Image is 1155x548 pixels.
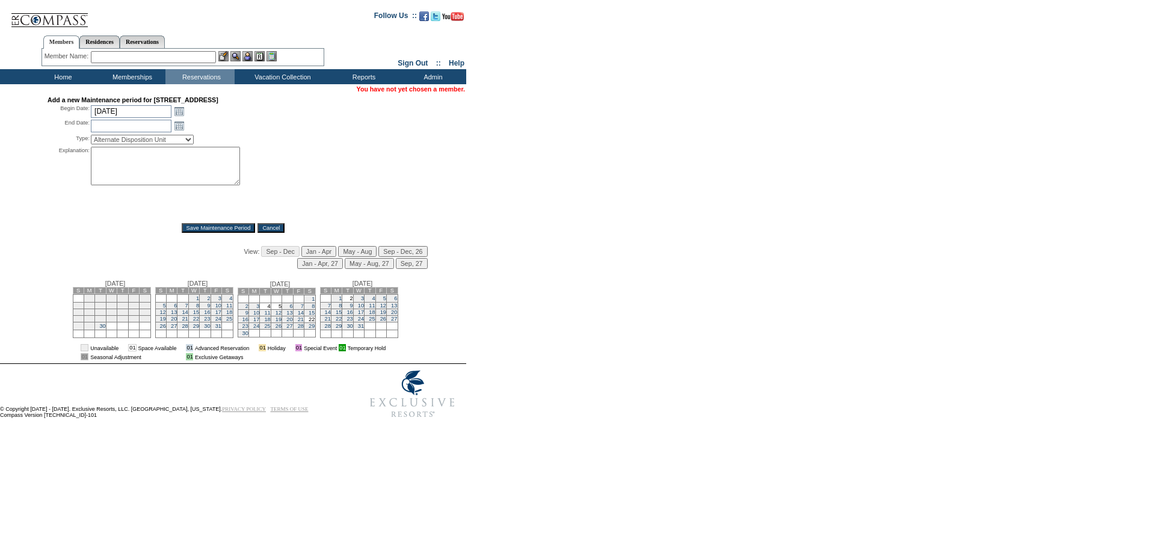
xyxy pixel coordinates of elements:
a: 9 [207,303,210,309]
a: 25 [226,316,232,322]
td: Admin [397,69,466,84]
a: 7 [185,303,188,309]
td: Temporary Hold [348,344,386,351]
a: 4 [372,295,375,301]
span: [DATE] [105,280,126,287]
td: 7 [73,303,84,309]
a: TERMS OF USE [271,406,309,412]
a: 28 [298,323,304,329]
td: 13 [140,303,150,309]
a: 8 [312,303,315,309]
img: Impersonate [242,51,253,61]
a: 6 [394,295,397,301]
a: 3 [361,295,364,301]
a: 26 [276,323,282,329]
a: 16 [204,309,210,315]
a: 24 [358,316,364,322]
a: 10 [215,303,221,309]
a: 20 [171,316,177,322]
a: 2 [207,295,210,301]
td: 22 [84,316,94,322]
a: 5 [163,303,166,309]
a: 29 [336,323,342,329]
td: Holiday [268,344,286,351]
td: Follow Us :: [374,10,417,25]
td: 15 [84,309,94,316]
a: PRIVACY POLICY [222,406,266,412]
a: 1 [339,295,342,301]
a: 7 [301,303,304,309]
a: 31 [358,323,364,329]
a: Residences [79,35,120,48]
a: Help [449,59,464,67]
a: 18 [369,309,375,315]
a: 13 [171,309,177,315]
td: 5 [271,303,282,310]
input: Save Maintenance Period [182,223,256,233]
td: 2 [342,295,353,303]
a: 11 [226,303,232,309]
a: 29 [309,323,315,329]
a: 26 [160,323,166,329]
a: 1 [312,296,315,302]
td: S [222,288,233,294]
a: 8 [339,303,342,309]
a: 17 [358,309,364,315]
a: 28 [182,323,188,329]
a: 8 [196,303,199,309]
td: Unavailable [90,344,119,351]
a: 15 [193,309,199,315]
a: 1 [196,295,199,301]
a: 21 [182,316,188,322]
td: Reservations [165,69,235,84]
td: 16 [95,309,106,316]
span: View: [244,248,260,255]
td: M [84,288,94,294]
td: 4 [117,295,128,303]
a: 24 [215,316,221,322]
td: F [211,288,221,294]
td: 9 [95,303,106,309]
a: 11 [369,303,375,309]
a: 24 [253,323,259,329]
a: 20 [391,309,397,315]
a: 14 [298,310,304,316]
a: 19 [160,316,166,322]
td: T [177,288,188,294]
a: 6 [289,303,292,309]
td: 27 [140,316,150,322]
td: T [200,288,211,294]
td: F [375,288,386,294]
td: 01 [295,344,302,351]
td: F [293,288,304,295]
td: W [353,288,364,294]
td: 18 [117,309,128,316]
img: i.gif [288,345,294,351]
td: T [282,288,293,295]
td: T [365,288,375,294]
input: May - Aug [338,246,377,257]
span: [DATE] [188,280,208,287]
a: 23 [242,323,248,329]
td: 26 [128,316,139,322]
td: 01 [128,344,136,351]
td: 12 [128,303,139,309]
td: 01 [259,344,265,351]
a: 10 [358,303,364,309]
a: 12 [160,309,166,315]
a: 25 [264,323,270,329]
td: Space Available [138,344,177,351]
a: 13 [391,303,397,309]
a: 18 [226,309,232,315]
a: Follow us on Twitter [431,15,440,22]
a: 3 [256,303,259,309]
td: S [320,288,331,294]
img: i.gif [251,345,257,351]
img: b_edit.gif [218,51,229,61]
input: Jan - Apr, 27 [297,258,343,269]
td: 01 [81,344,88,351]
a: Sign Out [398,59,428,67]
a: 19 [380,309,386,315]
a: 16 [242,316,248,322]
td: 01 [339,344,345,351]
